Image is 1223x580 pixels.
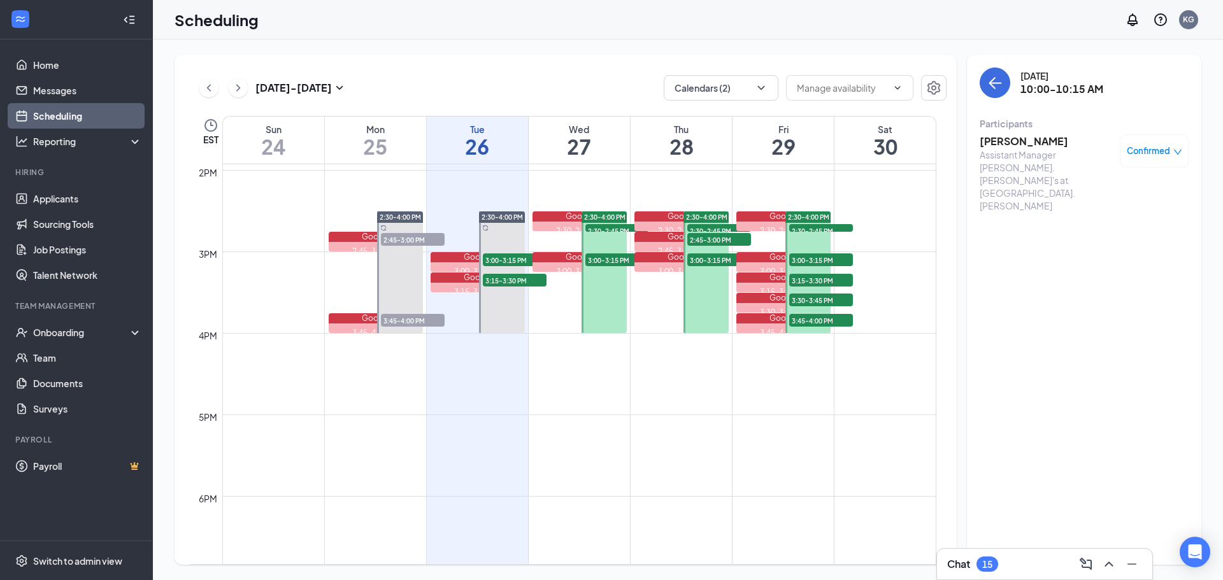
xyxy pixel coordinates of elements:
div: Google [431,252,525,262]
a: Surveys [33,396,142,421]
h1: 27 [529,136,630,157]
div: 2:30-2:45 PM [634,225,729,236]
svg: ChevronLeft [203,80,215,95]
div: Google [736,313,831,323]
svg: Sync [482,225,489,231]
svg: ChevronDown [755,81,768,94]
svg: ArrowLeft [987,75,1003,90]
div: Google [533,252,627,262]
svg: ChevronDown [892,83,903,93]
button: back-button [980,67,1010,98]
span: 2:45-3:00 PM [687,233,751,246]
div: Google [533,211,627,222]
div: 5pm [196,410,220,424]
svg: Settings [926,80,941,95]
span: 3:15-3:30 PM [483,274,547,286]
button: ChevronRight [229,78,248,97]
div: 3:45-4:00 PM [329,327,423,338]
div: 3:00-3:15 PM [736,266,831,277]
div: Google [736,252,831,262]
svg: UserCheck [15,326,28,339]
span: 2:30-4:00 PM [788,213,829,222]
span: 2:30-4:00 PM [482,213,523,222]
div: Open Intercom Messenger [1180,537,1210,567]
a: Sourcing Tools [33,211,142,237]
span: Confirmed [1127,145,1170,157]
svg: Clock [203,118,218,133]
h3: 10:00-10:15 AM [1020,82,1103,96]
button: ChevronLeft [199,78,218,97]
div: Onboarding [33,326,131,339]
input: Manage availability [797,81,887,95]
div: 4pm [196,329,220,343]
h1: 28 [631,136,732,157]
h1: 30 [834,136,936,157]
button: Minimize [1122,554,1142,574]
span: 3:00-3:15 PM [789,253,853,266]
span: 2:45-3:00 PM [381,233,445,246]
a: Scheduling [33,103,142,129]
div: Fri [733,123,834,136]
div: Thu [631,123,732,136]
div: Google [329,232,423,242]
span: 3:15-3:30 PM [789,274,853,286]
span: 2:30-4:00 PM [686,213,727,222]
div: 15 [982,559,992,570]
div: Payroll [15,434,139,445]
div: Google [634,232,729,242]
div: Google [431,272,525,283]
svg: Settings [15,555,28,567]
span: 2:30-2:45 PM [687,224,751,237]
div: 3pm [196,247,220,261]
svg: Collapse [123,13,136,26]
span: 3:45-4:00 PM [381,314,445,327]
div: [DATE] [1020,69,1103,82]
span: 3:00-3:15 PM [483,253,547,266]
a: Documents [33,371,142,396]
h3: [PERSON_NAME] [980,134,1113,148]
div: 2:30-2:45 PM [736,225,831,236]
a: August 26, 2025 [427,117,528,164]
a: August 27, 2025 [529,117,630,164]
span: 3:45-4:00 PM [789,314,853,327]
h1: 24 [223,136,324,157]
div: KG [1183,14,1194,25]
div: 3:15-3:30 PM [431,286,525,297]
a: Talent Network [33,262,142,288]
div: Switch to admin view [33,555,122,567]
div: Participants [980,117,1189,130]
a: August 29, 2025 [733,117,834,164]
div: 3:45-4:00 PM [736,327,831,338]
a: Settings [921,75,947,101]
span: 3:00-3:15 PM [585,253,649,266]
div: Google [736,272,831,283]
span: 2:30-2:45 PM [789,224,853,237]
div: Assistant Manager [PERSON_NAME]. [PERSON_NAME]'s at [GEOGRAPHIC_DATA]. [PERSON_NAME] [980,148,1113,212]
div: 2:45-3:00 PM [634,246,729,257]
svg: ComposeMessage [1078,556,1094,572]
div: 3:00-3:15 PM [431,266,525,277]
div: 2pm [196,166,220,180]
a: Home [33,52,142,78]
a: August 30, 2025 [834,117,936,164]
div: 3:00-3:15 PM [533,266,627,277]
span: 2:30-4:00 PM [584,213,626,222]
svg: SmallChevronDown [332,80,347,95]
div: Mon [325,123,426,136]
h3: [DATE] - [DATE] [255,81,332,95]
span: 2:30-2:45 PM [585,224,649,237]
div: Reporting [33,135,143,148]
a: Team [33,345,142,371]
button: ComposeMessage [1076,554,1096,574]
div: Sat [834,123,936,136]
h1: 29 [733,136,834,157]
svg: Sync [380,225,387,231]
a: August 25, 2025 [325,117,426,164]
div: Google [736,211,831,222]
a: August 28, 2025 [631,117,732,164]
span: 3:30-3:45 PM [789,294,853,306]
div: Hiring [15,167,139,178]
span: down [1173,148,1182,157]
span: 3:00-3:15 PM [687,253,751,266]
div: 3:00-3:15 PM [634,266,729,277]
